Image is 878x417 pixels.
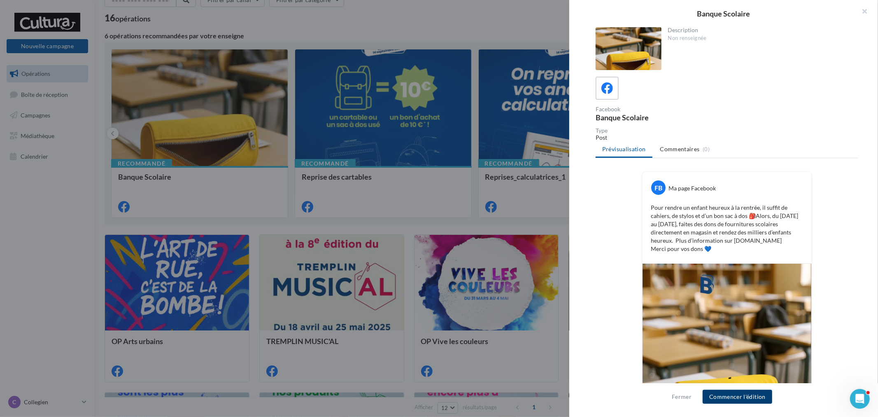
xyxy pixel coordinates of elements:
div: Post [596,134,858,142]
div: Ma page Facebook [668,184,716,192]
button: Commencer l'édition [703,390,772,404]
div: FB [651,180,666,195]
div: Banque Scolaire [582,10,865,17]
span: (0) [703,146,710,152]
div: Non renseignée [668,35,852,42]
button: Fermer [668,392,695,402]
div: Type [596,128,858,134]
span: Commentaires [660,145,700,153]
div: Description [668,27,852,33]
iframe: Intercom live chat [850,389,870,409]
p: Pour rendre un enfant heureux à la rentrée, il suffit de cahiers, de stylos et d’un bon sac à dos... [651,204,803,253]
div: Banque Scolaire [596,114,724,121]
div: Facebook [596,106,724,112]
